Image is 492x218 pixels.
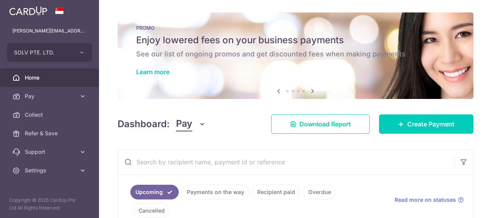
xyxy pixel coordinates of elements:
[395,196,464,204] a: Read more on statuses
[407,119,454,129] span: Create Payment
[25,167,76,174] span: Settings
[395,196,456,204] span: Read more on statuses
[442,195,484,214] iframe: Opens a widget where you can find more information
[136,49,455,59] h6: See our list of ongoing promos and get discounted fees when making payments
[379,114,473,134] a: Create Payment
[7,43,92,62] button: SOLV PTE. LTD.
[299,119,351,129] span: Download Report
[176,117,206,131] button: Pay
[136,34,455,46] h5: Enjoy lowered fees on your business payments
[25,111,76,119] span: Collect
[118,117,170,131] h4: Dashboard:
[271,114,370,134] a: Download Report
[182,185,249,199] a: Payments on the way
[136,25,455,31] p: PROMO
[133,203,170,218] a: Cancelled
[130,185,179,199] a: Upcoming
[25,74,76,82] span: Home
[136,68,169,76] a: Learn more
[25,92,76,100] span: Pay
[118,12,473,99] img: Latest Promos Banner
[9,6,47,15] img: CardUp
[12,27,87,35] p: [PERSON_NAME][EMAIL_ADDRESS][PERSON_NAME]
[176,117,192,131] span: Pay
[118,150,454,174] input: Search by recipient name, payment id or reference
[25,129,76,137] span: Refer & Save
[252,185,300,199] a: Recipient paid
[14,49,71,56] span: SOLV PTE. LTD.
[303,185,336,199] a: Overdue
[25,148,76,156] span: Support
